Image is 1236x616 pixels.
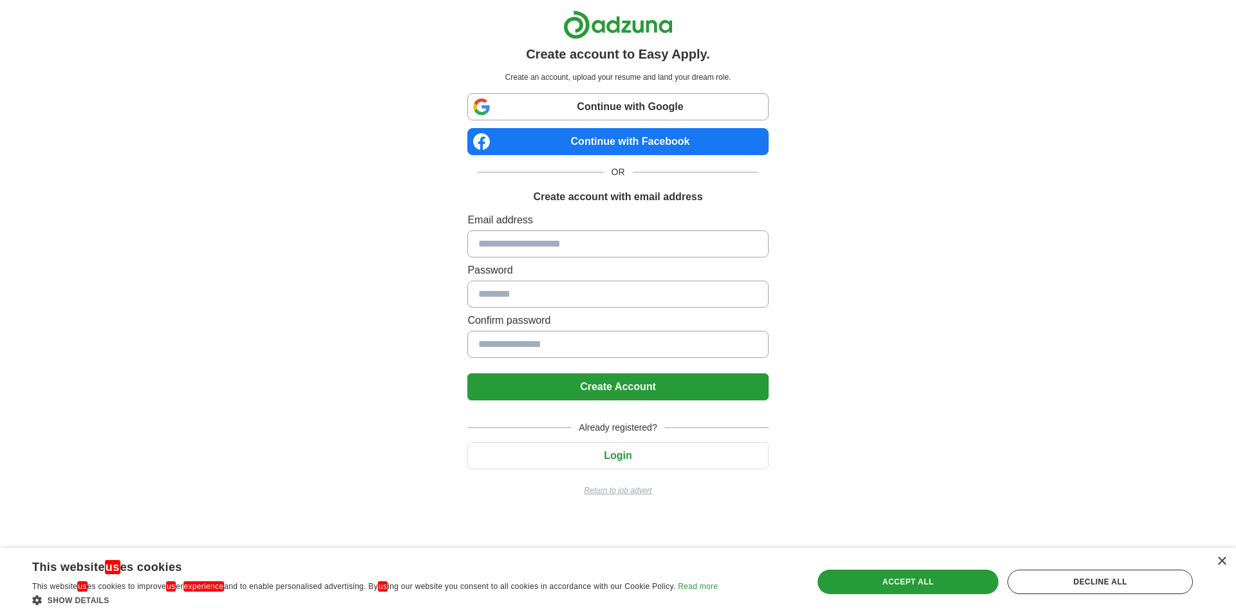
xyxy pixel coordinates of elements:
[467,442,768,469] button: Login
[678,582,718,591] a: Read more, opens a new window
[1217,557,1226,566] div: Close
[166,581,176,592] em: us
[32,555,686,575] div: This website es cookies
[467,450,768,461] a: Login
[183,581,225,592] em: experience
[1007,570,1193,594] div: Decline all
[105,560,120,574] em: us
[378,581,388,592] em: us
[32,593,718,606] div: Show details
[77,581,87,592] em: us
[563,10,673,39] img: Adzuna logo
[818,570,999,594] div: Accept all
[467,212,768,228] label: Email address
[467,128,768,155] a: Continue with Facebook
[467,485,768,496] a: Return to job advert
[467,313,768,328] label: Confirm password
[467,373,768,400] button: Create Account
[32,581,676,592] span: This website es cookies to improve er and to enable personalised advertising. By ing our website ...
[571,421,664,434] span: Already registered?
[48,596,109,605] span: Show details
[533,189,702,205] h1: Create account with email address
[526,44,710,64] h1: Create account to Easy Apply.
[604,165,633,179] span: OR
[470,71,765,83] p: Create an account, upload your resume and land your dream role.
[467,263,768,278] label: Password
[467,93,768,120] a: Continue with Google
